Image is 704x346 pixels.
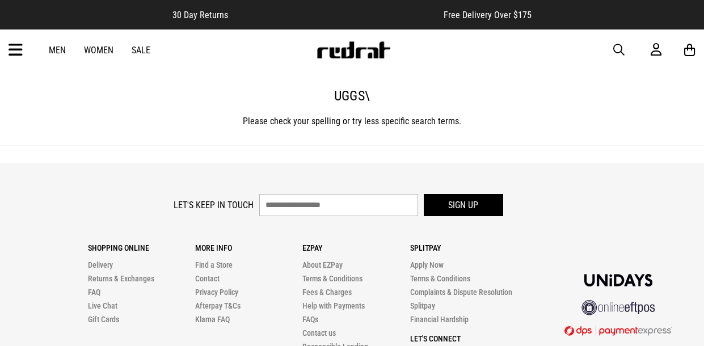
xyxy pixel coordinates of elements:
a: Klarna FAQ [195,315,230,324]
img: DPS [564,326,672,336]
a: Help with Payments [302,301,365,310]
a: FAQs [302,315,318,324]
a: Terms & Conditions [302,274,362,283]
a: Contact [195,274,220,283]
a: Apply Now [410,260,444,269]
a: Men [49,45,66,56]
a: Contact us [302,328,336,337]
h1: uggs\ [9,87,695,106]
a: Privacy Policy [195,288,238,297]
a: Find a Store [195,260,233,269]
img: online eftpos [581,300,655,315]
a: Women [84,45,113,56]
span: 30 Day Returns [172,10,228,20]
h4: Please check your spelling or try less specific search terms. [9,115,695,128]
a: Gift Cards [88,315,119,324]
span: Free Delivery Over $175 [444,10,532,20]
a: Complaints & Dispute Resolution [410,288,512,297]
a: Live Chat [88,301,117,310]
p: Shopping Online [88,243,195,252]
a: About EZPay [302,260,343,269]
img: Unidays [584,274,652,286]
p: Splitpay [410,243,517,252]
a: Sale [132,45,150,56]
a: Delivery [88,260,113,269]
p: Let's Connect [410,334,517,343]
iframe: Customer reviews powered by Trustpilot [251,9,421,20]
a: Returns & Exchanges [88,274,154,283]
p: Ezpay [302,243,410,252]
label: Let's keep in touch [174,200,254,210]
a: Splitpay [410,301,435,310]
a: Afterpay T&Cs [195,301,241,310]
button: Sign up [424,194,503,216]
a: FAQ [88,288,100,297]
a: Financial Hardship [410,315,469,324]
img: Redrat logo [316,41,391,58]
a: Terms & Conditions [410,274,470,283]
a: Fees & Charges [302,288,352,297]
p: More Info [195,243,302,252]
